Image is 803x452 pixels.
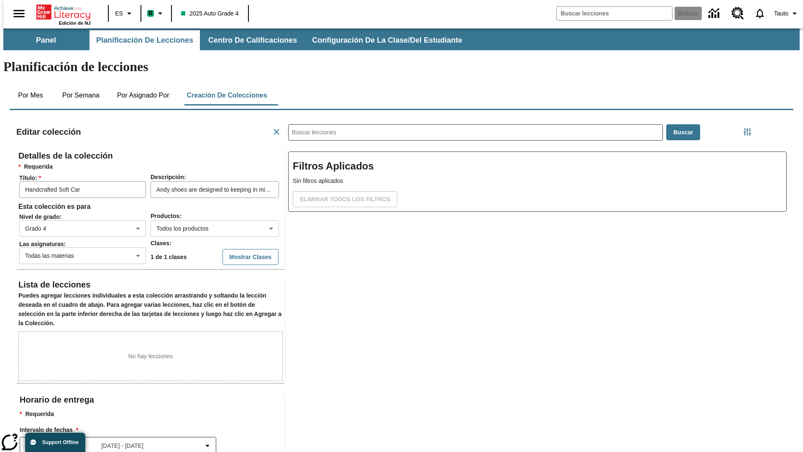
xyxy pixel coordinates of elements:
[18,291,283,328] h6: Puedes agregar lecciones individuales a esta colección arrastrando y soltando la lección deseada ...
[202,441,212,451] svg: Collapse Date Range Filter
[19,241,150,247] span: Las asignaturas :
[16,125,81,139] h2: Editar colección
[151,213,182,219] span: Productos :
[19,247,146,264] div: Todas las materias
[19,213,150,220] span: Nivel de grado :
[25,433,85,452] button: Support Offline
[111,6,138,21] button: Lenguaje: ES, Selecciona un idioma
[726,2,749,25] a: Centro de recursos, Se abrirá en una pestaña nueva.
[739,123,756,140] button: Menú lateral de filtros
[56,85,106,105] button: Por semana
[703,2,726,25] a: Centro de información
[305,30,469,50] button: Configuración de la clase/del estudiante
[110,85,176,105] button: Por asignado por
[293,177,782,185] p: Sin filtros aplicados
[10,85,51,105] button: Por mes
[20,393,285,406] h2: Horario de entrega
[181,9,239,18] span: 2025 Auto Grade 4
[128,352,173,361] p: No hay lecciones
[101,442,143,450] span: [DATE] - [DATE]
[4,30,88,50] button: Panel
[19,181,146,198] input: Tí­tulo
[3,30,470,50] div: Subbarra de navegación
[288,152,787,212] div: Filtros Aplicados
[151,220,279,237] div: Todos los productos
[36,4,91,21] a: Portada
[115,9,123,18] span: ES
[557,7,672,20] input: Buscar campo
[20,426,285,435] h3: Intervalo de fechas
[19,220,146,237] div: Grado 4
[3,28,800,50] div: Subbarra de navegación
[771,6,803,21] button: Perfil/Configuración
[666,124,700,141] button: Buscar
[20,410,285,419] p: Requerida
[3,59,800,74] h1: Planificación de lecciones
[180,85,274,105] button: Creación de colecciones
[18,149,283,162] h2: Detalles de la colección
[90,30,200,50] button: Planificación de lecciones
[19,175,150,181] span: Tí­tulo :
[18,162,283,172] h6: Requerida
[222,249,279,265] button: Mostrar Clases
[144,6,169,21] button: Boost El color de la clase es verde menta. Cambiar el color de la clase.
[774,9,788,18] span: Tauto
[7,1,31,26] button: Abrir el menú lateral
[18,278,283,291] h2: Lista de lecciones
[18,201,283,213] h6: Esta colección es para
[293,156,782,177] h2: Filtros Aplicados
[749,3,771,24] a: Notificaciones
[42,439,79,445] span: Support Offline
[268,123,285,140] button: Cancelar
[23,441,212,451] button: Seleccione el intervalo de fechas opción del menú
[151,174,186,180] span: Descripción :
[151,181,279,198] input: Descripción
[202,30,304,50] button: Centro de calificaciones
[148,8,153,18] span: B
[36,3,91,26] div: Portada
[151,253,187,262] p: 1 de 1 clases
[289,125,662,140] input: Buscar lecciones
[151,240,171,247] span: Clases :
[59,21,91,26] span: Edición de NJ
